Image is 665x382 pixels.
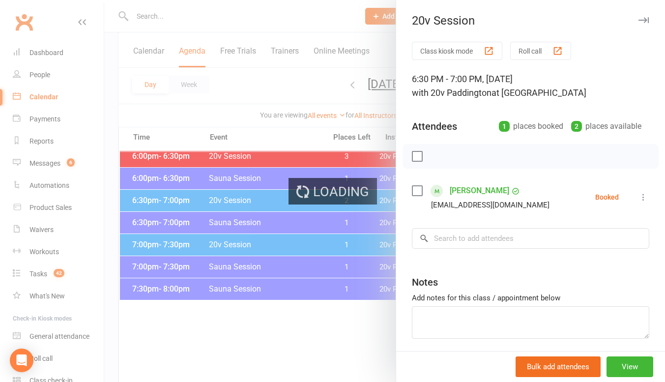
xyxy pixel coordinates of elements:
div: 1 [499,121,510,132]
div: Notes [412,275,438,289]
div: 2 [571,121,582,132]
div: places booked [499,119,563,133]
span: at [GEOGRAPHIC_DATA] [492,88,586,98]
button: Class kiosk mode [412,42,502,60]
button: Bulk add attendees [516,356,601,377]
div: 6:30 PM - 7:00 PM, [DATE] [412,72,649,100]
span: with 20v Paddington [412,88,492,98]
div: Booked [595,194,619,201]
div: [EMAIL_ADDRESS][DOMAIN_NAME] [431,199,549,211]
button: Roll call [510,42,571,60]
a: [PERSON_NAME] [450,183,509,199]
div: Attendees [412,119,457,133]
input: Search to add attendees [412,228,649,249]
div: Open Intercom Messenger [10,349,33,372]
div: 20v Session [396,14,665,28]
button: View [607,356,653,377]
div: places available [571,119,641,133]
div: Add notes for this class / appointment below [412,292,649,304]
